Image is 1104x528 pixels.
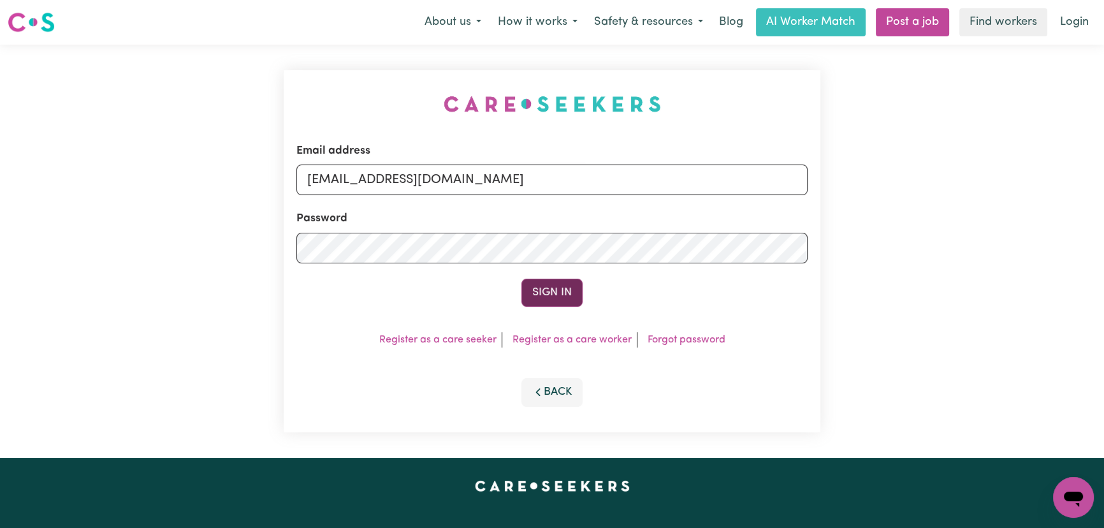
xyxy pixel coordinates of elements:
button: About us [416,9,490,36]
button: How it works [490,9,586,36]
button: Safety & resources [586,9,711,36]
label: Email address [296,143,370,159]
a: Find workers [959,8,1047,36]
a: Careseekers logo [8,8,55,37]
a: Careseekers home page [475,481,630,491]
a: Blog [711,8,751,36]
button: Back [521,378,583,406]
input: Email address [296,165,808,195]
a: Login [1052,8,1096,36]
a: Forgot password [648,335,725,345]
iframe: Button to launch messaging window [1053,477,1094,518]
button: Sign In [521,279,583,307]
a: Register as a care seeker [379,335,497,345]
a: Post a job [876,8,949,36]
img: Careseekers logo [8,11,55,34]
a: AI Worker Match [756,8,866,36]
a: Register as a care worker [512,335,632,345]
label: Password [296,210,347,227]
